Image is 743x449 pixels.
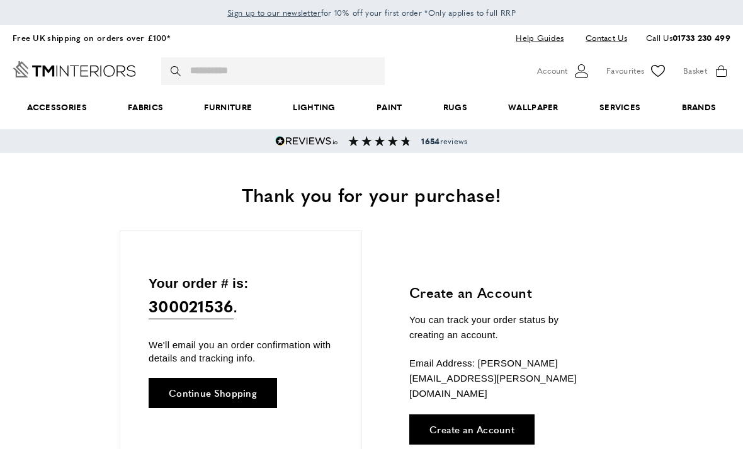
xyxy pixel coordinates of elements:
[171,57,183,85] button: Search
[646,31,730,45] p: Call Us
[421,135,440,147] strong: 1654
[275,136,338,146] img: Reviews.io 5 stars
[273,88,356,127] a: Lighting
[13,61,136,77] a: Go to Home page
[356,88,423,127] a: Paint
[13,31,170,43] a: Free UK shipping on orders over £100*
[606,64,644,77] span: Favourites
[672,31,730,43] a: 01733 230 499
[537,62,591,81] button: Customer Account
[169,388,257,397] span: Continue Shopping
[606,62,667,81] a: Favourites
[227,7,516,18] span: for 10% off your first order *Only applies to full RRP
[409,414,535,445] a: Create an Account
[149,273,333,320] p: Your order # is: .
[579,88,661,127] a: Services
[409,283,595,302] h3: Create an Account
[6,88,108,127] span: Accessories
[149,293,234,319] span: 300021536
[421,136,467,146] span: reviews
[661,88,737,127] a: Brands
[108,88,184,127] a: Fabrics
[506,30,573,47] a: Help Guides
[184,88,273,127] a: Furniture
[348,136,411,146] img: Reviews section
[423,88,487,127] a: Rugs
[242,181,501,208] span: Thank you for your purchase!
[409,312,595,343] p: You can track your order status by creating an account.
[537,64,567,77] span: Account
[487,88,579,127] a: Wallpaper
[227,6,321,19] a: Sign up to our newsletter
[149,378,277,408] a: Continue Shopping
[429,424,514,434] span: Create an Account
[149,338,333,365] p: We'll email you an order confirmation with details and tracking info.
[576,30,627,47] a: Contact Us
[409,356,595,401] p: Email Address: [PERSON_NAME][EMAIL_ADDRESS][PERSON_NAME][DOMAIN_NAME]
[227,7,321,18] span: Sign up to our newsletter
